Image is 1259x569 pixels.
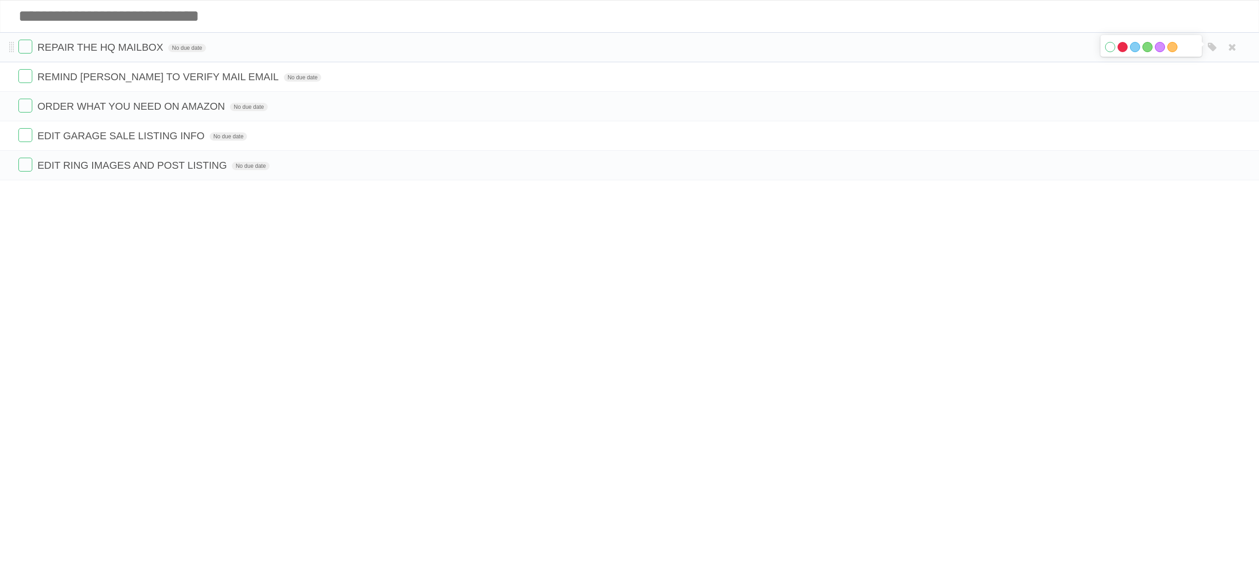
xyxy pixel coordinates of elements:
label: Orange [1167,42,1177,52]
label: Done [18,128,32,142]
span: ORDER WHAT YOU NEED ON AMAZON [37,101,227,112]
label: Green [1142,42,1153,52]
label: Blue [1130,42,1140,52]
span: EDIT GARAGE SALE LISTING INFO [37,130,207,142]
label: Red [1118,42,1128,52]
label: Done [18,40,32,53]
span: No due date [168,44,206,52]
span: REMIND [PERSON_NAME] TO VERIFY MAIL EMAIL [37,71,281,83]
label: White [1105,42,1115,52]
span: REPAIR THE HQ MAILBOX [37,41,165,53]
span: No due date [230,103,267,111]
label: Done [18,99,32,113]
span: No due date [210,132,247,141]
span: EDIT RING IMAGES AND POST LISTING [37,160,229,171]
span: No due date [284,73,321,82]
label: Done [18,69,32,83]
label: Purple [1155,42,1165,52]
label: Done [18,158,32,172]
span: No due date [232,162,269,170]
